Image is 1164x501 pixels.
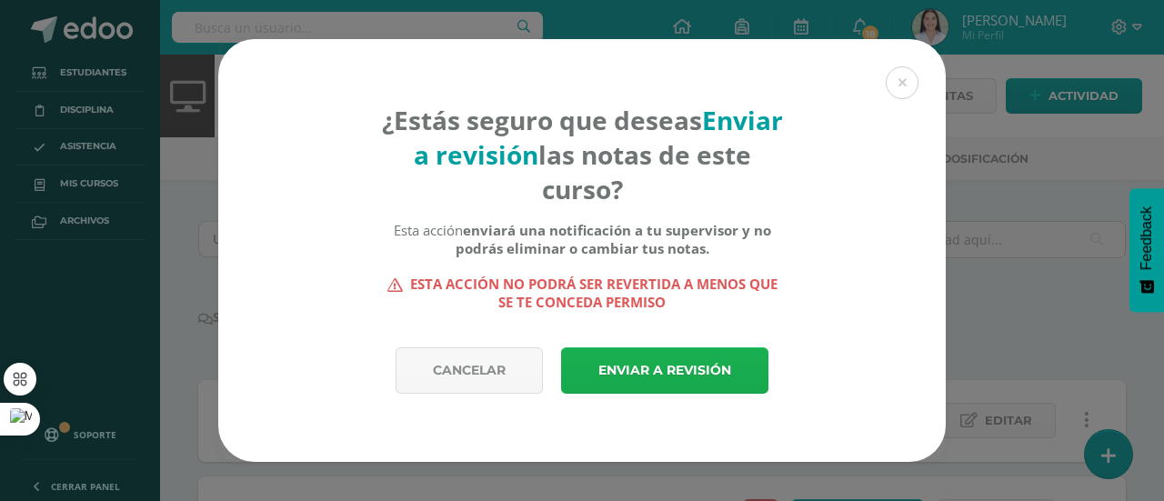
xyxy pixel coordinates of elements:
[1129,188,1164,312] button: Feedback - Mostrar encuesta
[381,275,784,311] strong: Esta acción no podrá ser revertida a menos que se te conceda permiso
[414,103,783,172] strong: Enviar a revisión
[886,66,918,99] button: Close (Esc)
[396,347,543,394] a: Cancelar
[381,221,784,257] div: Esta acción
[456,221,771,257] b: enviará una notificación a tu supervisor y no podrás eliminar o cambiar tus notas.
[381,103,784,206] h4: ¿Estás seguro que deseas las notas de este curso?
[561,347,768,394] a: Enviar a revisión
[1139,206,1155,270] span: Feedback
